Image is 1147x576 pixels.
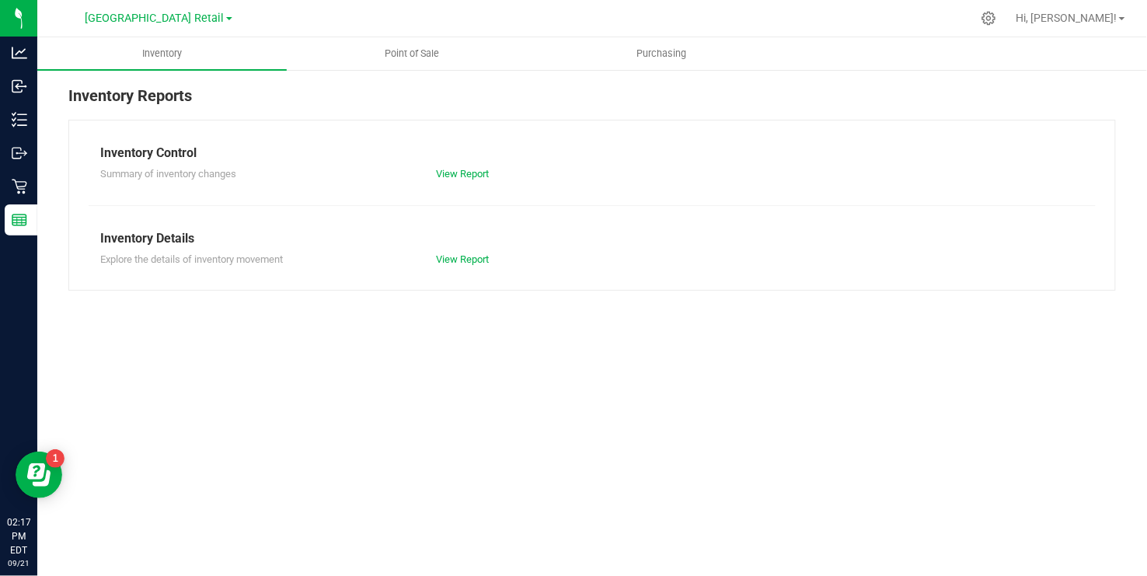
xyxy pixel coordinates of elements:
span: [GEOGRAPHIC_DATA] Retail [85,12,225,25]
p: 09/21 [7,557,30,569]
inline-svg: Outbound [12,145,27,161]
inline-svg: Retail [12,179,27,194]
inline-svg: Reports [12,212,27,228]
inline-svg: Analytics [12,45,27,61]
inline-svg: Inventory [12,112,27,127]
span: Point of Sale [364,47,460,61]
span: Hi, [PERSON_NAME]! [1016,12,1117,24]
div: Inventory Details [100,229,1084,248]
div: Manage settings [979,11,999,26]
a: Inventory [37,37,287,70]
span: Inventory [121,47,203,61]
div: Inventory Reports [68,84,1116,120]
iframe: Resource center unread badge [46,449,64,468]
span: Purchasing [615,47,707,61]
a: Point of Sale [287,37,536,70]
a: View Report [436,253,489,265]
span: Summary of inventory changes [100,168,236,180]
p: 02:17 PM EDT [7,515,30,557]
div: Inventory Control [100,144,1084,162]
a: Purchasing [537,37,786,70]
inline-svg: Inbound [12,79,27,94]
span: Explore the details of inventory movement [100,253,283,265]
iframe: Resource center [16,452,62,498]
a: View Report [436,168,489,180]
